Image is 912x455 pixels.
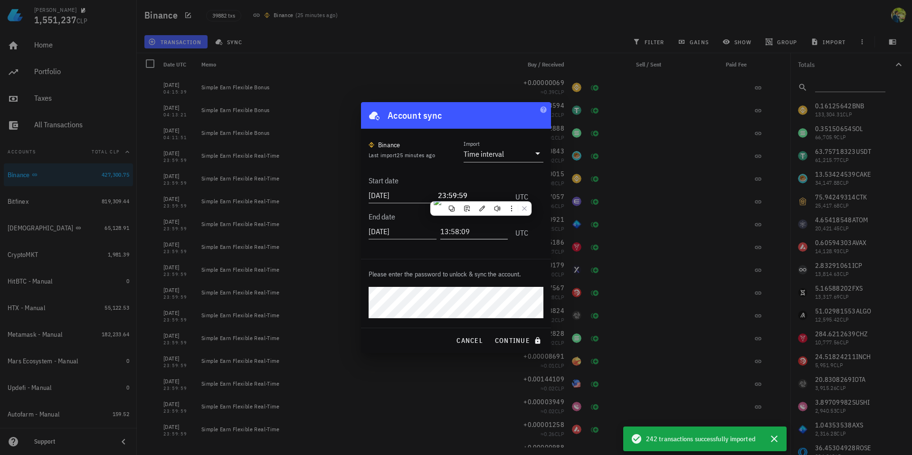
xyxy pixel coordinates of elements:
[456,336,483,345] span: cancel
[452,332,487,349] button: cancel
[369,212,395,221] label: End date
[369,152,435,159] span: Last import
[440,224,508,239] input: 13:13:37
[464,146,543,162] div: ImportTime interval
[512,218,528,242] div: UTC
[369,269,543,279] p: Please enter the password to unlock & sync the account.
[464,149,504,159] div: Time interval
[397,152,435,159] span: 25 minutes ago
[646,434,755,444] span: 242 transactions successfully imported
[369,188,434,203] input: 2025-08-25
[512,182,528,206] div: UTC
[369,224,437,239] input: 2025-08-25
[491,332,547,349] button: continue
[464,140,480,147] label: Import
[494,336,543,345] span: continue
[369,176,399,185] label: Start date
[438,188,508,203] input: 13:13:37
[388,108,442,123] div: Account sync
[378,140,400,150] div: Binance
[369,142,374,148] img: 270.png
